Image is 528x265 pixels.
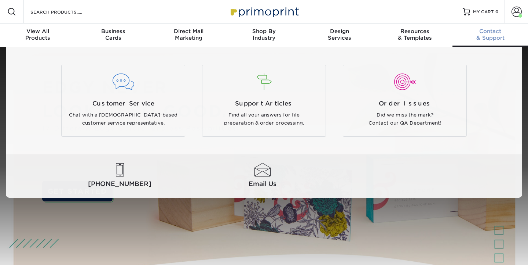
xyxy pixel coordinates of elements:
div: Cards [76,28,151,41]
span: Email Us [192,179,332,189]
p: Did we miss the mark? Contact our QA Department! [349,111,461,128]
span: Business [76,28,151,35]
a: Shop ByIndustry [226,24,302,47]
p: Find all your answers for file preparation & order processing. [208,111,320,128]
div: Marketing [151,28,226,41]
span: Order Issues [349,99,461,108]
span: 0 [495,9,499,14]
a: BusinessCards [76,24,151,47]
input: SEARCH PRODUCTS..... [30,7,101,16]
div: & Support [452,28,528,41]
a: Direct MailMarketing [151,24,226,47]
span: Customer Service [67,99,179,108]
span: Design [302,28,377,35]
span: MY CART [473,9,494,15]
a: DesignServices [302,24,377,47]
img: Primoprint [227,4,301,19]
a: Email Us [192,163,332,189]
div: Industry [226,28,302,41]
span: Support Articles [208,99,320,108]
a: [PHONE_NUMBER] [50,163,190,189]
span: Contact [452,28,528,35]
a: Resources& Templates [377,24,453,47]
span: Resources [377,28,453,35]
a: Customer Service Chat with a [DEMOGRAPHIC_DATA]-based customer service representative. [58,65,188,137]
a: Support Articles Find all your answers for file preparation & order processing. [199,65,329,137]
a: Contact& Support [452,24,528,47]
a: Order Issues Did we miss the mark? Contact our QA Department! [340,65,470,137]
span: Direct Mail [151,28,226,35]
div: Services [302,28,377,41]
div: & Templates [377,28,453,41]
span: Shop By [226,28,302,35]
span: [PHONE_NUMBER] [50,179,190,189]
p: Chat with a [DEMOGRAPHIC_DATA]-based customer service representative. [67,111,179,128]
